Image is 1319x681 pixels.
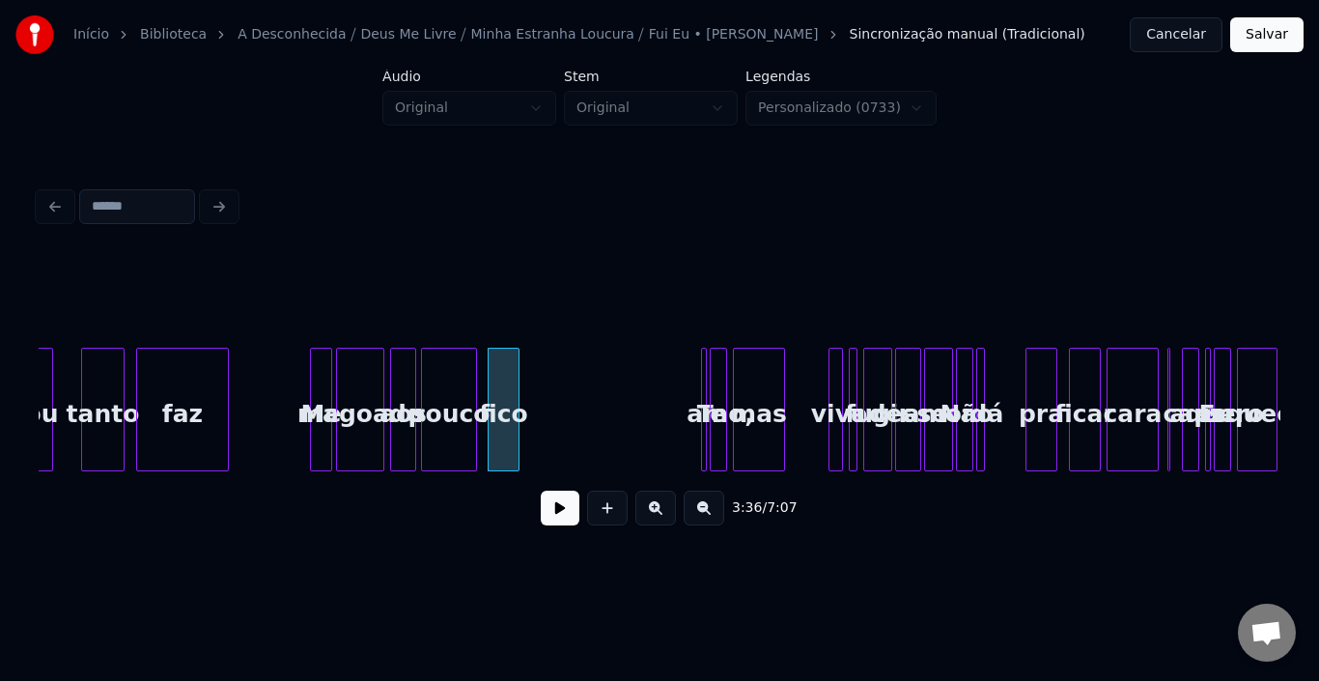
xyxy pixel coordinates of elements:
nav: breadcrumb [73,25,1085,44]
img: youka [15,15,54,54]
a: Início [73,25,109,44]
span: 7:07 [767,498,797,518]
button: Cancelar [1130,17,1222,52]
button: Salvar [1230,17,1304,52]
a: Bate-papo aberto [1238,604,1296,662]
label: Legendas [745,70,937,83]
a: Biblioteca [140,25,207,44]
a: A Desconhecida ⧸ Deus Me Livre ⧸ Minha Estranha Loucura ⧸ Fui Eu • [PERSON_NAME] [238,25,818,44]
div: / [732,498,778,518]
label: Áudio [382,70,556,83]
label: Stem [564,70,738,83]
span: Sincronização manual (Tradicional) [850,25,1085,44]
span: 3:36 [732,498,762,518]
